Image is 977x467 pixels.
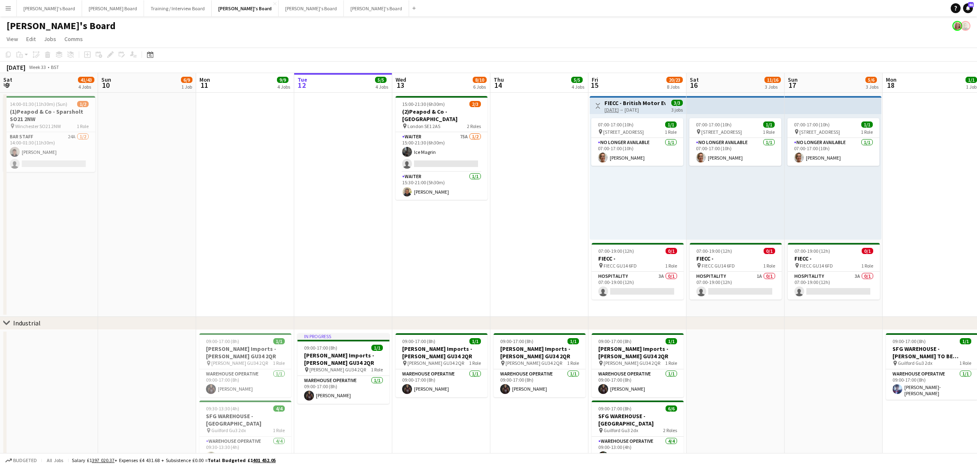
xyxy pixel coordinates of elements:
span: 09:00-17:00 (8h) [402,338,435,344]
h3: FIECC - British Motor Event Shortlist [604,99,666,107]
span: 1 Role [665,263,677,269]
span: [PERSON_NAME] GU34 2QR [211,360,268,366]
span: 9 [2,80,12,90]
span: 09:00-17:00 (8h) [206,338,239,344]
span: View [7,35,18,43]
span: 09:00-17:00 (8h) [598,405,632,412]
span: 1 Role [959,360,971,366]
span: 2 Roles [467,123,481,129]
h3: (1)Peapod & Co - Sparsholt SO21 2NW [3,108,95,123]
span: 1 Role [273,360,285,366]
button: [PERSON_NAME]'s Board [17,0,82,16]
button: Training / Interview Board [144,0,212,16]
span: 1/1 [273,338,285,344]
span: 1/1 [960,338,971,344]
span: 1/2 [77,101,89,107]
span: Wed [396,76,406,83]
app-card-role: Waiter1/115:30-21:00 (5h30m)[PERSON_NAME] [396,172,487,200]
span: 07:00-19:00 (12h) [696,248,732,254]
span: Sat [690,76,699,83]
app-card-role: Warehouse Operative1/109:00-17:00 (8h)[PERSON_NAME] [494,369,586,397]
span: 5/5 [375,77,387,83]
span: 4/4 [273,405,285,412]
div: 3 Jobs [866,84,879,90]
div: 09:00-17:00 (8h)1/1[PERSON_NAME] Imports - [PERSON_NAME] GU34 2QR [PERSON_NAME] GU34 2QR1 RoleWar... [199,333,291,397]
span: Mon [886,76,897,83]
a: View [3,34,21,44]
span: 1 Role [567,360,579,366]
h3: SFG WAREHOUSE - [GEOGRAPHIC_DATA] [592,412,684,427]
span: [STREET_ADDRESS] [799,129,840,135]
span: 09:00-17:00 (8h) [892,338,926,344]
span: 09:00-17:00 (8h) [598,338,632,344]
div: 07:00-17:00 (10h)1/1 [STREET_ADDRESS]1 RoleNo Longer Available1/107:00-17:00 (10h)[PERSON_NAME] [787,118,879,166]
button: [PERSON_NAME] Board [82,0,144,16]
span: 1 Role [273,427,285,433]
app-job-card: 07:00-17:00 (10h)1/1 [STREET_ADDRESS]1 RoleNo Longer Available1/107:00-17:00 (10h)[PERSON_NAME] [591,118,683,166]
app-card-role: Warehouse Operative1/109:00-17:00 (8h)[PERSON_NAME] [592,369,684,397]
span: 09:00-17:00 (8h) [304,345,337,351]
span: 5/6 [865,77,877,83]
span: Sun [788,76,798,83]
span: 14 [492,80,504,90]
span: 6/9 [181,77,192,83]
span: Thu [494,76,504,83]
span: 2 Roles [663,427,677,433]
h3: FIECC - [592,255,684,262]
span: 07:00-17:00 (10h) [598,121,634,128]
span: 12 [296,80,307,90]
span: 1/1 [567,338,579,344]
span: 1/1 [666,338,677,344]
span: 09:00-17:00 (8h) [500,338,533,344]
tcxspan: Call 397 020.37 via 3CX [92,457,114,463]
span: 07:00-19:00 (12h) [598,248,634,254]
span: [PERSON_NAME] GU34 2QR [407,360,464,366]
span: 0/1 [862,248,873,254]
span: 1/1 [763,121,775,128]
span: Tue [297,76,307,83]
a: 46 [963,3,973,13]
span: 1/1 [469,338,481,344]
span: Mon [199,76,210,83]
span: FIECC GU14 6FD [604,263,637,269]
button: [PERSON_NAME]'s Board [212,0,279,16]
div: 4 Jobs [78,84,94,90]
tcxspan: Call 401 452.05 via 3CX [253,457,276,463]
span: London SE1 2AS [407,123,440,129]
app-card-role: Warehouse Operative1/109:00-17:00 (8h)[PERSON_NAME] [199,369,291,397]
app-card-role: BAR STAFF24A1/214:00-01:30 (11h30m)[PERSON_NAME] [3,132,95,172]
h3: [PERSON_NAME] Imports - [PERSON_NAME] GU34 2QR [199,345,291,360]
div: In progress [297,333,389,340]
span: 1/1 [371,345,383,351]
span: 13 [394,80,406,90]
span: 2/3 [469,101,481,107]
app-job-card: 09:00-17:00 (8h)1/1[PERSON_NAME] Imports - [PERSON_NAME] GU34 2QR [PERSON_NAME] GU34 2QR1 RoleWar... [592,333,684,397]
span: [PERSON_NAME] GU34 2QR [604,360,660,366]
div: 07:00-19:00 (12h)0/1FIECC - FIECC GU14 6FD1 RoleHospitality1A0/107:00-19:00 (12h) [690,243,782,300]
span: Sat [3,76,12,83]
span: [PERSON_NAME] GU34 2QR [309,366,366,373]
span: 16 [689,80,699,90]
span: 17 [787,80,798,90]
span: Jobs [44,35,56,43]
div: 4 Jobs [375,84,388,90]
span: 3/3 [671,100,683,106]
span: 1 Role [665,129,677,135]
span: 18 [885,80,897,90]
span: 20/23 [666,77,683,83]
div: Salary £1 + Expenses £4 431.68 + Subsistence £0.00 = [72,457,276,463]
app-card-role: Waiter75A1/215:00-21:30 (6h30m)Ice Magrin [396,132,487,172]
span: 1 Role [861,263,873,269]
span: 11 [198,80,210,90]
div: 8 Jobs [667,84,682,90]
span: 1 Role [763,263,775,269]
app-card-role: No Longer Available1/107:00-17:00 (10h)[PERSON_NAME] [591,138,683,166]
span: All jobs [45,457,65,463]
app-job-card: 07:00-19:00 (12h)0/1FIECC - FIECC GU14 6FD1 RoleHospitality3A0/107:00-19:00 (12h) [592,243,684,300]
div: 09:00-17:00 (8h)1/1[PERSON_NAME] Imports - [PERSON_NAME] GU34 2QR [PERSON_NAME] GU34 2QR1 RoleWar... [494,333,586,397]
a: Comms [61,34,86,44]
app-job-card: 14:00-01:30 (11h30m) (Sun)1/2(1)Peapod & Co - Sparsholt SO21 2NW Winchester SO21 2NW1 RoleBAR STA... [3,96,95,172]
span: 0/1 [764,248,775,254]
